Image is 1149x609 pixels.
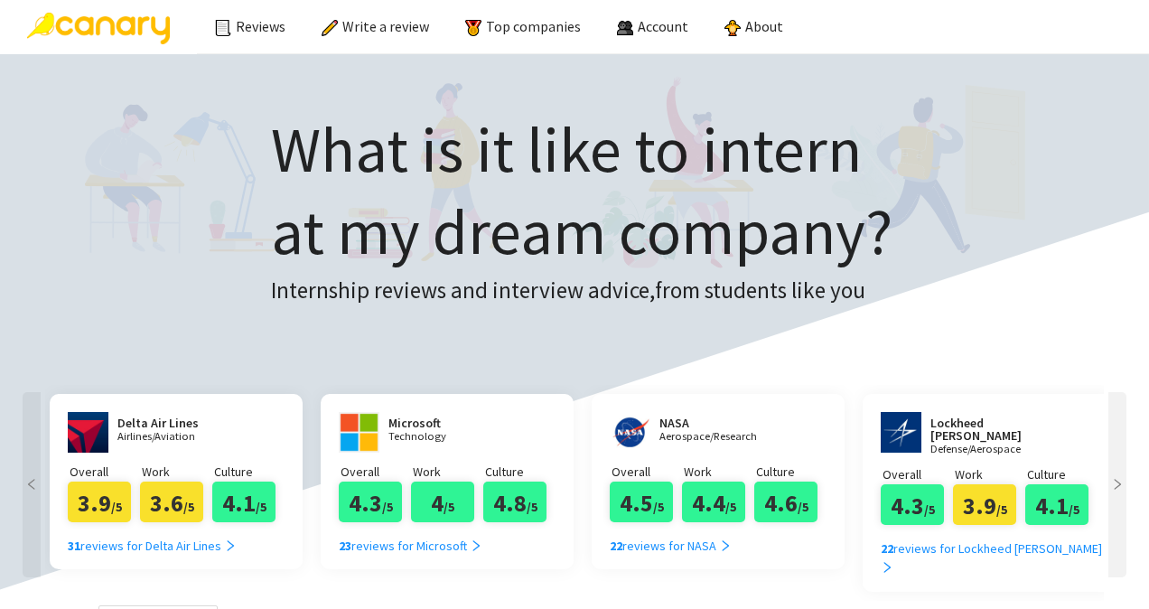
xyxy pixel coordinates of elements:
[659,431,768,443] p: Aerospace/Research
[930,444,1066,455] p: Defense/Aerospace
[183,499,194,515] span: /5
[382,499,393,515] span: /5
[610,538,622,554] b: 22
[485,462,556,482] p: Culture
[996,501,1007,518] span: /5
[339,536,482,556] div: reviews for Microsoft
[682,482,745,522] div: 4.4
[465,17,581,35] a: Top companies
[339,412,379,453] img: www.microsoft.com
[610,522,732,556] a: 22reviews for NASA right
[111,499,122,515] span: /5
[271,108,892,273] h1: What is it like to intern
[470,539,482,552] span: right
[411,482,474,522] div: 4
[754,482,817,522] div: 4.6
[610,536,732,556] div: reviews for NASA
[413,462,483,482] p: Work
[881,561,893,574] span: right
[638,17,688,35] span: Account
[215,17,285,35] a: Reviews
[756,462,827,482] p: Culture
[617,20,633,36] img: people.png
[527,499,537,515] span: /5
[271,192,892,271] span: at my dream company?
[881,540,893,557] b: 22
[212,482,276,522] div: 4.1
[117,417,226,429] h2: Delta Air Lines
[117,431,226,443] p: Airlines/Aviation
[924,501,935,518] span: /5
[883,464,953,484] p: Overall
[322,17,429,35] a: Write a review
[610,412,650,453] img: nasa.gov
[388,417,497,429] h2: Microsoft
[388,431,497,443] p: Technology
[653,499,664,515] span: /5
[1108,478,1126,491] span: right
[725,499,736,515] span: /5
[724,17,783,35] a: About
[1027,464,1098,484] p: Culture
[881,412,921,453] img: www.lockheedmartin.com
[612,462,682,482] p: Overall
[68,538,80,554] b: 31
[930,417,1066,442] h2: Lockheed [PERSON_NAME]
[27,13,170,44] img: Canary Logo
[719,539,732,552] span: right
[444,499,454,515] span: /5
[881,539,1111,578] div: reviews for Lockheed [PERSON_NAME]
[483,482,546,522] div: 4.8
[659,417,768,429] h2: NASA
[224,539,237,552] span: right
[955,464,1025,484] p: Work
[140,482,203,522] div: 3.6
[684,462,754,482] p: Work
[798,499,808,515] span: /5
[70,462,140,482] p: Overall
[142,462,212,482] p: Work
[339,482,402,522] div: 4.3
[341,462,411,482] p: Overall
[256,499,266,515] span: /5
[1025,484,1088,525] div: 4.1
[339,538,351,554] b: 23
[610,482,673,522] div: 4.5
[68,482,131,522] div: 3.9
[881,525,1111,578] a: 22reviews for Lockheed [PERSON_NAME] right
[271,273,892,309] h3: Internship reviews and interview advice, from students like you
[953,484,1016,525] div: 3.9
[214,462,285,482] p: Culture
[23,478,41,491] span: left
[339,522,482,556] a: 23reviews for Microsoft right
[1069,501,1079,518] span: /5
[881,484,944,525] div: 4.3
[68,522,237,556] a: 31reviews for Delta Air Lines right
[68,536,237,556] div: reviews for Delta Air Lines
